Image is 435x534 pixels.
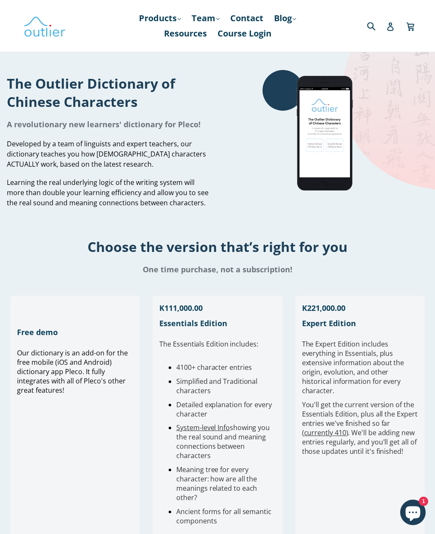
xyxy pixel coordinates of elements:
[176,507,271,526] span: Ancient forms for all semantic components
[226,11,268,26] a: Contact
[176,423,270,460] span: showing you the real sound and meaning connections between characters
[176,400,272,419] span: Detailed explanation for every character
[159,339,258,349] span: The Essentials Edition includes:
[398,500,428,527] inbox-online-store-chat: Shopify online store chat
[176,363,251,372] span: 4100+ character entries
[365,17,388,34] input: Search
[176,377,257,395] span: Simplified and Traditional characters
[17,327,133,337] h1: Free demo
[135,11,185,26] a: Products
[17,348,128,395] span: Our dictionary is an add-on for the free mobile (iOS and Android) dictionary app Pleco. It fully ...
[159,303,203,313] span: K111,000.00
[213,26,276,41] a: Course Login
[7,74,211,111] h1: The Outlier Dictionary of Chinese Characters
[302,349,404,395] span: verything in Essentials, plus extensive information about the origin, evolution, and other histor...
[159,318,275,328] h1: Essentials Edition
[302,318,418,328] h1: Expert Edition
[7,178,209,207] span: Learning the real underlying logic of the writing system will more than double your learning effi...
[7,119,211,129] h1: A revolutionary new learners' dictionary for Pleco!
[7,139,206,169] span: Developed by a team of linguists and expert teachers, our dictionary teaches you how [DEMOGRAPHIC...
[302,339,388,358] span: The Expert Edition includes e
[302,400,418,456] span: You'll get the current version of the Essentials Edition, plus all the Expert entries we've finis...
[160,26,211,41] a: Resources
[304,428,346,437] a: currently 410
[187,11,224,26] a: Team
[176,465,257,502] span: Meaning tree for every character: how are all the meanings related to each other?
[176,423,230,432] a: System-level Info
[23,14,66,38] img: Outlier Linguistics
[302,303,345,313] span: K221,000.00
[270,11,300,26] a: Blog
